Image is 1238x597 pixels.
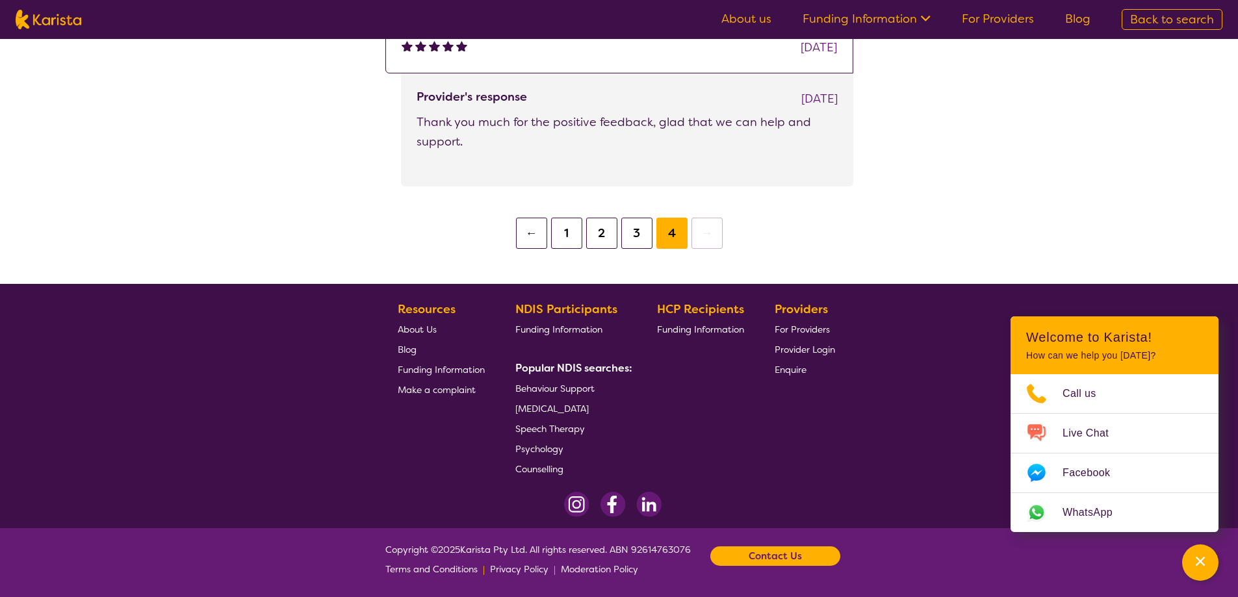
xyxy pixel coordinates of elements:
b: Providers [775,301,828,317]
h2: Welcome to Karista! [1026,329,1203,345]
span: Speech Therapy [515,423,585,435]
a: About Us [398,319,485,339]
b: NDIS Participants [515,301,617,317]
b: Popular NDIS searches: [515,361,632,375]
a: Enquire [775,359,835,379]
a: Funding Information [803,11,931,27]
p: | [483,559,485,579]
span: Back to search [1130,12,1214,27]
p: | [554,559,556,579]
a: Moderation Policy [561,559,638,579]
h4: Provider's response [417,89,527,105]
span: Funding Information [657,324,744,335]
p: How can we help you [DATE]? [1026,350,1203,361]
a: Blog [398,339,485,359]
img: fullstar [429,40,440,51]
b: HCP Recipients [657,301,744,317]
a: Counselling [515,459,627,479]
span: Terms and Conditions [385,563,478,575]
b: Contact Us [749,546,802,566]
div: Channel Menu [1011,316,1219,532]
p: Thank you much for the positive feedback, glad that we can help and support. [417,112,838,151]
ul: Choose channel [1011,374,1219,532]
span: Privacy Policy [490,563,548,575]
button: ← [516,218,547,249]
img: fullstar [456,40,467,51]
a: Speech Therapy [515,418,627,438]
a: Behaviour Support [515,378,627,398]
a: For Providers [962,11,1034,27]
a: Psychology [515,438,627,459]
img: fullstar [443,40,454,51]
img: Karista logo [16,10,81,29]
button: 2 [586,218,617,249]
span: WhatsApp [1063,503,1128,522]
a: Terms and Conditions [385,559,478,579]
a: Privacy Policy [490,559,548,579]
span: Facebook [1063,463,1126,483]
a: Provider Login [775,339,835,359]
a: Funding Information [515,319,627,339]
span: Counselling [515,463,563,475]
img: fullstar [402,40,413,51]
a: Make a complaint [398,379,485,400]
a: Funding Information [398,359,485,379]
span: Behaviour Support [515,383,595,394]
button: 3 [621,218,652,249]
a: Back to search [1122,9,1222,30]
div: [DATE] [801,38,837,57]
span: Live Chat [1063,424,1124,443]
img: Facebook [600,492,626,517]
img: fullstar [415,40,426,51]
a: About us [721,11,771,27]
span: For Providers [775,324,830,335]
span: Call us [1063,384,1112,403]
img: LinkedIn [636,492,662,517]
span: [MEDICAL_DATA] [515,403,589,414]
a: For Providers [775,319,835,339]
button: → [691,218,723,249]
div: [DATE] [801,89,838,108]
span: Copyright © 2025 Karista Pty Ltd. All rights reserved. ABN 92614763076 [385,540,691,579]
span: Blog [398,344,417,355]
a: Funding Information [657,319,744,339]
a: Blog [1065,11,1090,27]
span: Funding Information [398,364,485,375]
span: Enquire [775,364,806,375]
span: Moderation Policy [561,563,638,575]
img: Instagram [564,492,589,517]
span: Make a complaint [398,384,476,396]
span: Funding Information [515,324,602,335]
span: About Us [398,324,437,335]
a: Web link opens in a new tab. [1011,493,1219,532]
a: [MEDICAL_DATA] [515,398,627,418]
b: Resources [398,301,456,317]
button: 1 [551,218,582,249]
span: Provider Login [775,344,835,355]
button: 4 [656,218,688,249]
span: Psychology [515,443,563,455]
button: Channel Menu [1182,544,1219,581]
